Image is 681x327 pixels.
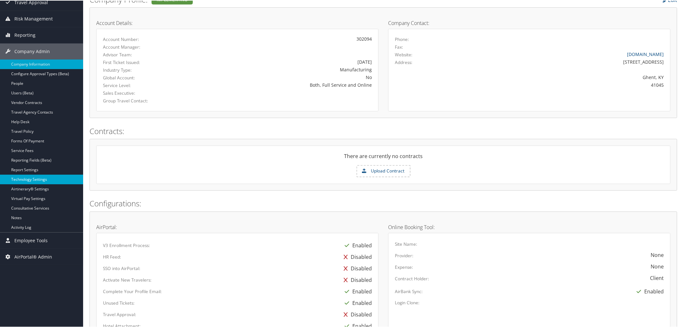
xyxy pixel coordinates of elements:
[103,59,186,65] label: First Ticket Issued:
[357,165,410,176] label: Upload Contract
[103,36,186,42] label: Account Number:
[650,274,664,281] div: Client
[14,232,48,248] span: Employee Tools
[388,224,670,229] h4: Online Booking Tool:
[96,20,379,25] h4: Account Details:
[340,262,372,274] div: Disabled
[395,51,412,57] label: Website:
[465,81,664,88] div: 41045
[196,58,372,65] div: [DATE]
[395,263,413,270] label: Expense:
[103,311,136,317] label: Travel Approval:
[103,43,186,50] label: Account Manager:
[388,20,670,25] h4: Company Contact:
[341,285,372,297] div: Enabled
[103,89,186,96] label: Sales Executive:
[395,240,417,247] label: Site Name:
[341,297,372,308] div: Enabled
[395,59,412,65] label: Address:
[103,82,186,88] label: Service Level:
[90,197,677,208] h2: Configurations:
[103,242,150,248] label: V3 Enrollment Process:
[395,36,409,42] label: Phone:
[14,27,35,43] span: Reporting
[340,274,372,285] div: Disabled
[103,253,121,259] label: HR Feed:
[340,251,372,262] div: Disabled
[395,299,419,305] label: Login Clone:
[14,43,50,59] span: Company Admin
[465,58,664,65] div: [STREET_ADDRESS]
[96,224,379,229] h4: AirPortal:
[196,73,372,80] div: No
[395,288,423,294] label: AirBank Sync:
[633,285,664,297] div: Enabled
[341,239,372,251] div: Enabled
[14,10,53,26] span: Risk Management
[196,81,372,88] div: Both, Full Service and Online
[103,288,162,294] label: Complete Your Profile Email:
[97,152,670,164] div: There are currently no contracts
[196,66,372,72] div: Manufacturing
[651,262,664,270] div: None
[103,299,135,306] label: Unused Tickets:
[627,51,664,57] a: [DOMAIN_NAME]
[103,265,140,271] label: SSO into AirPortal:
[14,248,52,264] span: AirPortal® Admin
[103,51,186,57] label: Advisor Team:
[103,276,152,283] label: Activate New Travelers:
[395,275,429,281] label: Contract Holder:
[103,97,186,103] label: Group Travel Contact:
[651,251,664,258] div: None
[395,252,413,258] label: Provider:
[103,74,186,80] label: Global Account:
[340,308,372,320] div: Disabled
[465,73,664,80] div: Ghent, KY
[196,35,372,42] div: 302094
[395,43,403,50] label: Fax:
[90,125,677,136] h2: Contracts:
[103,66,186,73] label: Industry Type:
